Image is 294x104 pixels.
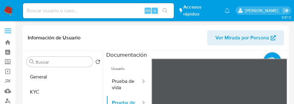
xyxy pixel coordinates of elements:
[145,8,150,14] span: Alt
[225,8,230,13] a: Notificaciones
[215,30,269,45] span: Ver Mirada por Persona
[28,35,80,41] h1: Información de Usuario
[154,8,156,14] span: s
[24,84,103,100] button: KYC
[24,69,103,84] button: General
[29,59,34,64] button: Buscar
[183,4,218,17] span: Accesos rápidos
[23,7,174,15] input: Buscar usuario o caso...
[95,59,100,66] button: Volver al orden por defecto
[36,59,90,65] input: Buscar
[158,6,171,15] button: search-icon
[283,7,289,14] a: Salir
[207,30,284,45] button: Ver Mirada por Persona
[245,8,280,14] p: alan.cervantesmartinez@mercadolibre.com.mx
